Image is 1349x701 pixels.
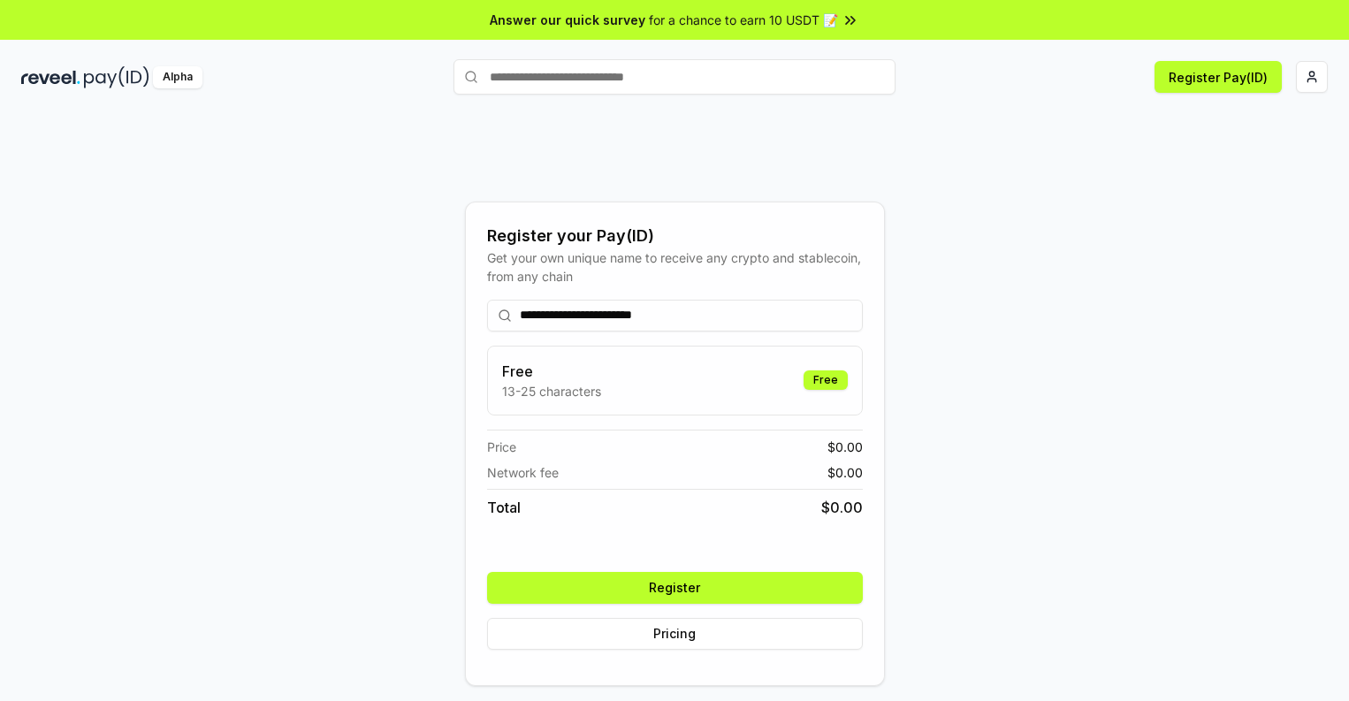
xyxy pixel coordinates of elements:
[487,497,521,518] span: Total
[84,66,149,88] img: pay_id
[487,618,863,650] button: Pricing
[821,497,863,518] span: $ 0.00
[487,572,863,604] button: Register
[153,66,202,88] div: Alpha
[804,370,848,390] div: Free
[21,66,80,88] img: reveel_dark
[827,463,863,482] span: $ 0.00
[1155,61,1282,93] button: Register Pay(ID)
[827,438,863,456] span: $ 0.00
[490,11,645,29] span: Answer our quick survey
[487,224,863,248] div: Register your Pay(ID)
[487,248,863,286] div: Get your own unique name to receive any crypto and stablecoin, from any chain
[649,11,838,29] span: for a chance to earn 10 USDT 📝
[502,361,601,382] h3: Free
[487,438,516,456] span: Price
[487,463,559,482] span: Network fee
[502,382,601,400] p: 13-25 characters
